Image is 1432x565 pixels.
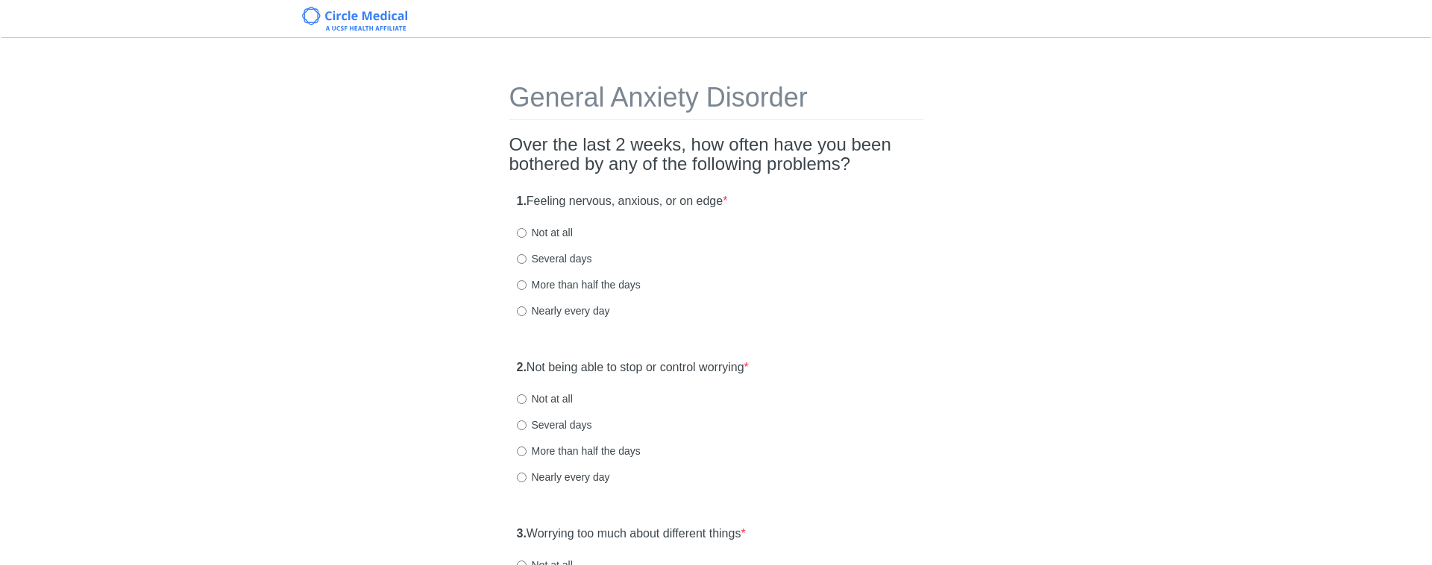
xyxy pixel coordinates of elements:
[517,446,527,456] input: More than half the days
[517,280,527,290] input: More than half the days
[509,135,923,174] h2: Over the last 2 weeks, how often have you been bothered by any of the following problems?
[302,7,407,31] img: Circle Medical Logo
[517,306,527,316] input: Nearly every day
[517,195,527,207] strong: 1.
[517,470,610,484] label: Nearly every day
[517,525,746,543] label: Worrying too much about different things
[517,193,728,210] label: Feeling nervous, anxious, or on edge
[517,359,749,376] label: Not being able to stop or control worrying
[517,277,641,292] label: More than half the days
[517,254,527,264] input: Several days
[517,420,527,430] input: Several days
[517,417,592,432] label: Several days
[517,444,641,458] label: More than half the days
[517,303,610,318] label: Nearly every day
[517,361,527,373] strong: 2.
[517,394,527,404] input: Not at all
[517,251,592,266] label: Several days
[509,83,923,120] h1: General Anxiety Disorder
[517,473,527,482] input: Nearly every day
[517,391,573,406] label: Not at all
[517,225,573,240] label: Not at all
[517,527,527,540] strong: 3.
[517,228,527,238] input: Not at all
